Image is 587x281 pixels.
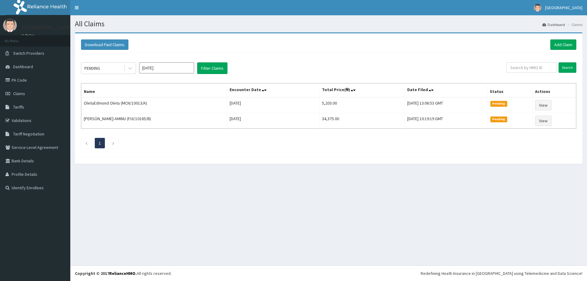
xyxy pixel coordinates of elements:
span: Pending [490,101,507,106]
a: Page 1 is your current page [99,140,101,146]
th: Date Filed [405,83,487,98]
p: [GEOGRAPHIC_DATA] [21,25,72,30]
a: View [535,100,552,110]
td: [DATE] 13:06:53 GMT [405,97,487,113]
td: [DATE] [227,113,319,129]
th: Status [487,83,533,98]
div: Redefining Heath Insurance in [GEOGRAPHIC_DATA] using Telemedicine and Data Science! [421,270,582,276]
a: Previous page [85,140,88,146]
span: Claims [13,91,25,96]
th: Name [81,83,227,98]
li: Claims [566,22,582,27]
th: Total Price(₦) [319,83,405,98]
div: PENDING [84,65,100,71]
img: User Image [534,4,541,12]
td: 5,203.00 [319,97,405,113]
span: Tariff Negotiation [13,131,44,137]
td: 34,375.00 [319,113,405,129]
footer: All rights reserved. [70,265,587,281]
a: RelianceHMO [109,271,135,276]
button: Filter Claims [197,62,227,74]
strong: Copyright © 2017 . [75,271,137,276]
th: Encounter Date [227,83,319,98]
input: Search [559,62,576,73]
span: Dashboard [13,64,33,69]
a: Next page [112,140,115,146]
a: View [535,116,552,126]
a: Dashboard [542,22,565,27]
img: User Image [3,18,17,32]
td: [DATE] [227,97,319,113]
td: [PERSON_NAME]-AMINU (FUI/10165/B) [81,113,227,129]
td: OletuEdmond Oletu (MCN/10013/A) [81,97,227,113]
span: Tariffs [13,104,24,110]
span: [GEOGRAPHIC_DATA] [545,5,582,10]
h1: All Claims [75,20,582,28]
th: Actions [533,83,576,98]
a: Add Claim [550,39,576,50]
input: Search by HMO ID [506,62,556,73]
span: Pending [490,116,507,122]
button: Download Paid Claims [81,39,128,50]
span: Switch Providers [13,50,44,56]
td: [DATE] 10:19:19 GMT [405,113,487,129]
input: Select Month and Year [139,62,194,73]
a: Online [21,33,36,38]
